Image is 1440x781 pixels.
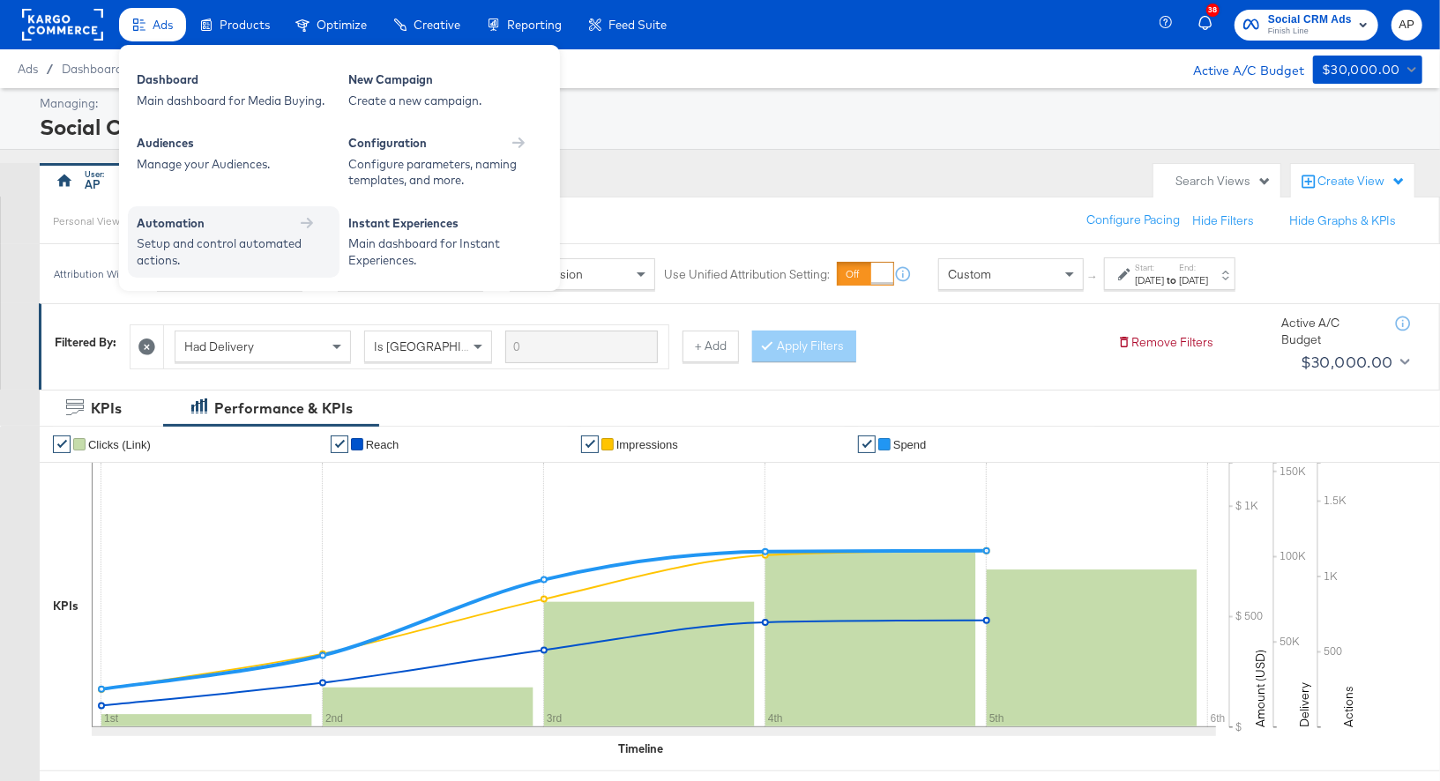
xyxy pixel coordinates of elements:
button: $30,000.00 [1313,56,1422,84]
button: Hide Filters [1192,212,1254,229]
div: Attribution Window: [53,268,148,280]
div: $30,000.00 [1322,59,1400,81]
span: Feed Suite [608,18,667,32]
div: Timeline [618,740,663,757]
a: Dashboard [62,62,123,76]
span: Spend [893,438,927,451]
div: Create View [1317,173,1406,190]
span: Is [GEOGRAPHIC_DATA] [374,338,509,354]
span: Clicks (Link) [88,438,151,451]
div: KPIs [91,398,122,419]
button: + Add [683,331,739,362]
button: AP [1392,10,1422,41]
div: KPIs [53,598,78,614]
div: Search Views [1175,173,1272,190]
a: ✔ [858,435,876,453]
strong: to [1164,273,1179,286]
span: Ads [18,62,38,76]
div: Social CRM Ads [40,112,1418,142]
span: / [38,62,62,76]
button: Social CRM AdsFinish Line [1235,10,1378,41]
button: Hide Graphs & KPIs [1289,212,1396,229]
span: Custom [948,266,991,282]
label: Start: [1135,262,1164,273]
span: Finish Line [1268,25,1352,39]
label: End: [1179,262,1208,273]
span: AP [1399,15,1415,35]
span: Optimize [317,18,367,32]
a: ✔ [331,435,348,453]
span: Reporting [507,18,562,32]
span: Social CRM Ads [1268,11,1352,29]
text: Amount (USD) [1252,650,1268,727]
button: Remove Filters [1117,334,1213,351]
span: Reach [366,438,399,451]
div: Managing: [40,95,1418,112]
button: Configure Pacing [1074,205,1192,236]
div: Active A/C Budget [1175,56,1304,82]
button: $30,000.00 [1294,348,1414,376]
text: Delivery [1296,682,1312,727]
a: ✔ [53,435,71,453]
div: $30,000.00 [1301,349,1393,376]
span: Impressions [616,438,678,451]
div: Active A/C Budget [1281,315,1378,347]
span: ↑ [1086,274,1102,280]
button: 38 [1196,8,1226,42]
div: Personal View Actions: [53,214,160,228]
div: Performance & KPIs [214,398,353,419]
div: AP [85,176,100,193]
text: Actions [1340,686,1356,727]
a: ✔ [581,435,599,453]
span: Ads [153,18,173,32]
div: [DATE] [1179,273,1208,287]
div: Filtered By: [55,334,116,351]
div: 38 [1206,4,1220,17]
span: Products [220,18,270,32]
div: [DATE] [1135,273,1164,287]
span: Had Delivery [184,338,254,354]
input: Enter a search term [505,331,658,363]
label: Use Unified Attribution Setting: [664,266,830,283]
span: Creative [414,18,460,32]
